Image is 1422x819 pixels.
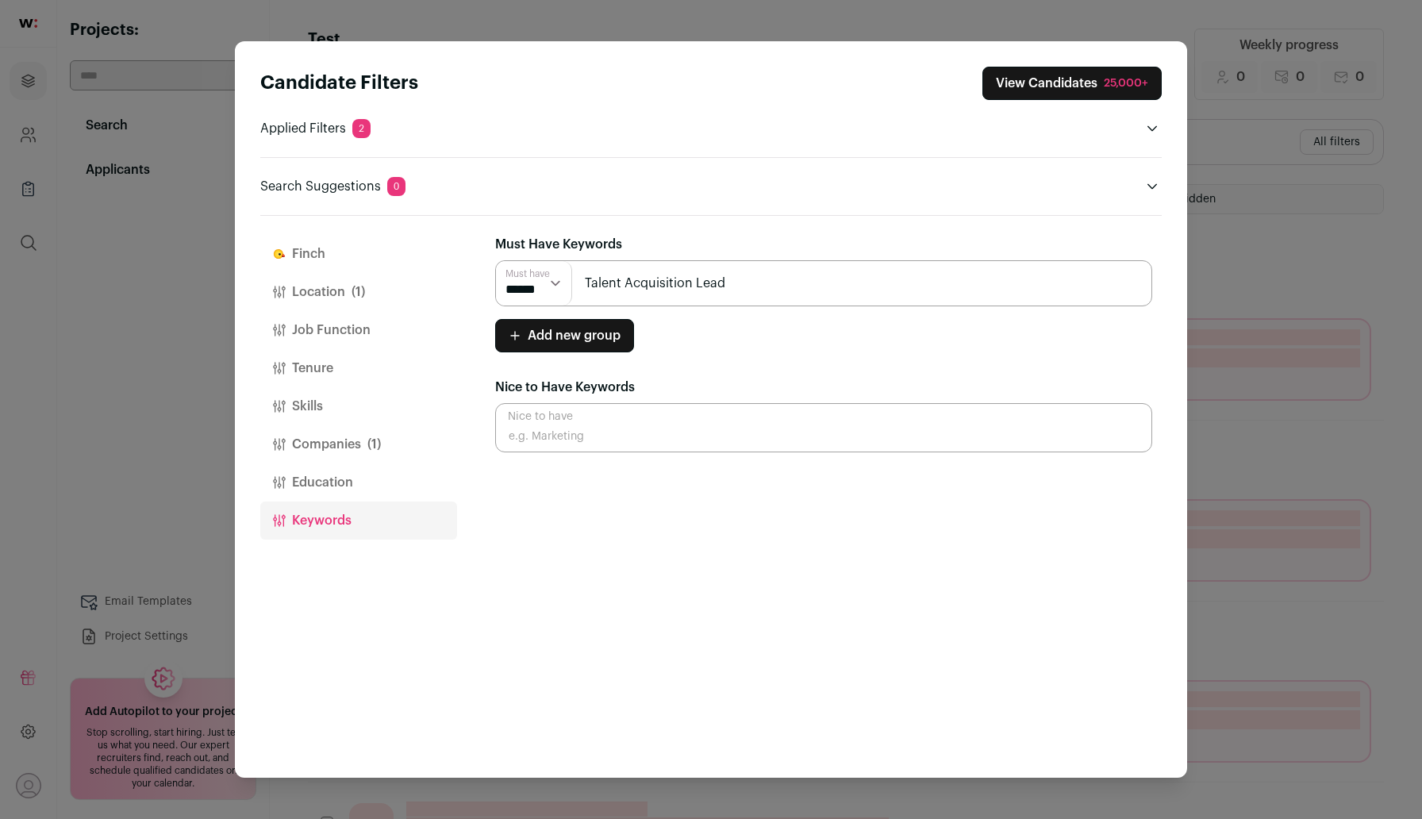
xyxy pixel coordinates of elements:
div: 25,000+ [1104,75,1148,91]
span: (1) [352,283,365,302]
button: Tenure [260,349,457,387]
span: Add new group [528,326,621,345]
span: Nice to Have Keywords [495,381,635,394]
strong: Candidate Filters [260,74,418,93]
label: Must Have Keywords [495,235,622,254]
button: Finch [260,235,457,273]
button: Open applied filters [1143,119,1162,138]
span: 2 [352,119,371,138]
button: Companies(1) [260,425,457,463]
button: Education [260,463,457,502]
button: Skills [260,387,457,425]
span: 0 [387,177,405,196]
button: Job Function [260,311,457,349]
button: Close search preferences [982,67,1162,100]
p: Applied Filters [260,119,371,138]
button: Keywords [260,502,457,540]
input: e.g. Marketing [495,403,1152,452]
input: e.g. Marketing [495,260,1152,306]
button: Location(1) [260,273,457,311]
p: Search Suggestions [260,177,405,196]
span: (1) [367,435,381,454]
button: Add new group [495,319,634,352]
